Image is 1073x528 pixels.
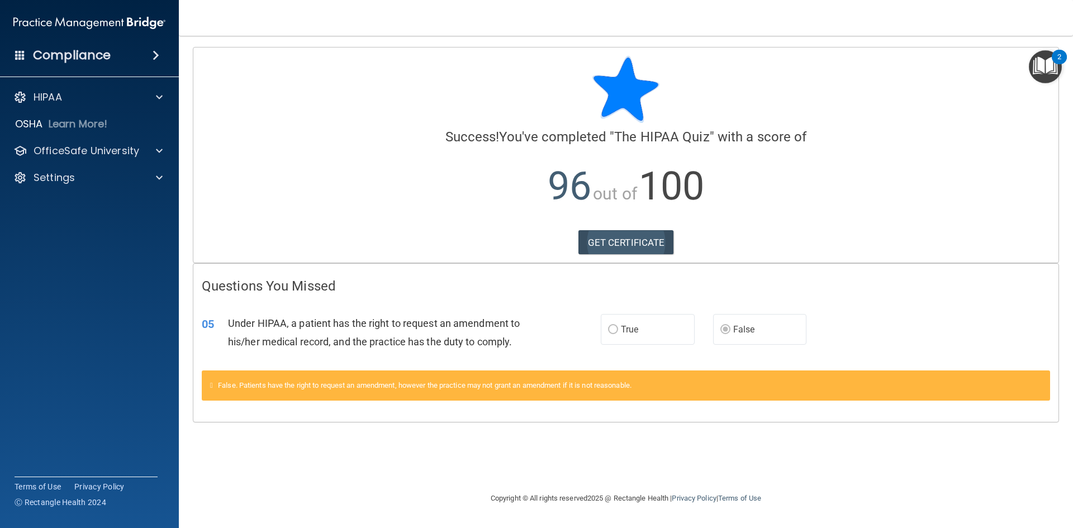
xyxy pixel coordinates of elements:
h4: You've completed " " with a score of [202,130,1050,144]
a: HIPAA [13,91,163,104]
span: Ⓒ Rectangle Health 2024 [15,497,106,508]
img: blue-star-rounded.9d042014.png [592,56,659,123]
a: Terms of Use [15,481,61,492]
span: out of [593,184,637,203]
a: GET CERTIFICATE [578,230,674,255]
p: OSHA [15,117,43,131]
span: True [621,324,638,335]
img: PMB logo [13,12,165,34]
div: 2 [1057,57,1061,72]
h4: Questions You Missed [202,279,1050,293]
p: OfficeSafe University [34,144,139,158]
span: False. Patients have the right to request an amendment, however the practice may not grant an ame... [218,381,632,389]
span: The HIPAA Quiz [614,129,709,145]
a: OfficeSafe University [13,144,163,158]
span: 96 [548,163,591,209]
span: 05 [202,317,214,331]
input: False [720,326,730,334]
p: HIPAA [34,91,62,104]
p: Learn More! [49,117,108,131]
span: Success! [445,129,500,145]
a: Terms of Use [718,494,761,502]
span: False [733,324,755,335]
span: 100 [639,163,704,209]
a: Settings [13,171,163,184]
p: Settings [34,171,75,184]
h4: Compliance [33,47,111,63]
a: Privacy Policy [74,481,125,492]
span: Under HIPAA, a patient has the right to request an amendment to his/her medical record, and the p... [228,317,520,348]
div: Copyright © All rights reserved 2025 @ Rectangle Health | | [422,481,830,516]
button: Open Resource Center, 2 new notifications [1029,50,1062,83]
input: True [608,326,618,334]
a: Privacy Policy [672,494,716,502]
